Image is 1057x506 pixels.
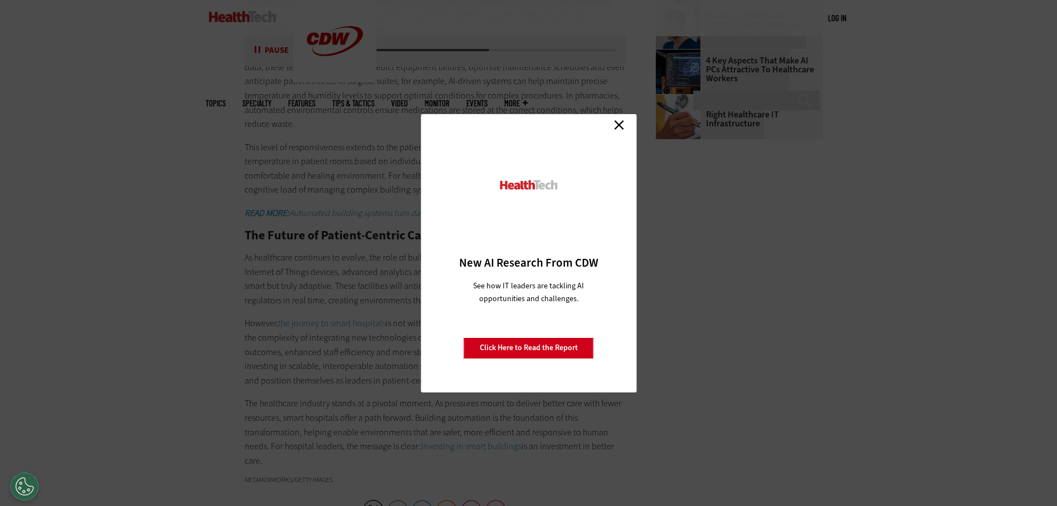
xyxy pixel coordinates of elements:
button: Open Preferences [11,473,38,500]
a: Click Here to Read the Report [464,337,594,358]
h3: New AI Research From CDW [440,255,617,271]
p: See how IT leaders are tackling AI opportunities and challenges. [460,279,597,305]
img: HealthTech_0.png [498,179,559,191]
div: Cookies Settings [11,473,38,500]
a: Close [611,117,627,134]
